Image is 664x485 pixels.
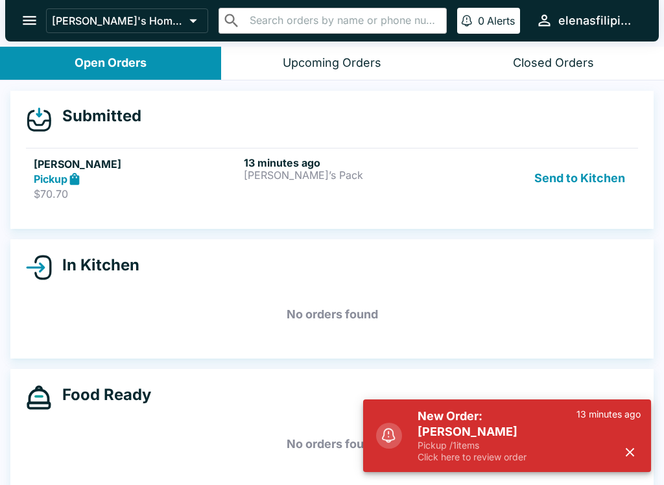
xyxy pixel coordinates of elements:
div: Closed Orders [513,56,594,71]
div: Open Orders [75,56,147,71]
p: Click here to review order [418,451,576,463]
div: elenasfilipinofoods [558,13,638,29]
p: Pickup / 1 items [418,440,576,451]
h5: [PERSON_NAME] [34,156,239,172]
button: open drawer [13,4,46,37]
input: Search orders by name or phone number [246,12,441,30]
h5: New Order: [PERSON_NAME] [418,408,576,440]
p: [PERSON_NAME]'s Home of the Finest Filipino Foods [52,14,184,27]
h5: No orders found [26,291,638,338]
button: elenasfilipinofoods [530,6,643,34]
strong: Pickup [34,172,67,185]
p: [PERSON_NAME]’s Pack [244,169,449,181]
p: 13 minutes ago [576,408,641,420]
button: Send to Kitchen [529,156,630,201]
div: Upcoming Orders [283,56,381,71]
p: Alerts [487,14,515,27]
p: $70.70 [34,187,239,200]
h4: Submitted [52,106,141,126]
button: [PERSON_NAME]'s Home of the Finest Filipino Foods [46,8,208,33]
h4: Food Ready [52,385,151,405]
p: 0 [478,14,484,27]
h4: In Kitchen [52,255,139,275]
a: [PERSON_NAME]Pickup$70.7013 minutes ago[PERSON_NAME]’s PackSend to Kitchen [26,148,638,209]
h5: No orders found [26,421,638,467]
h6: 13 minutes ago [244,156,449,169]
